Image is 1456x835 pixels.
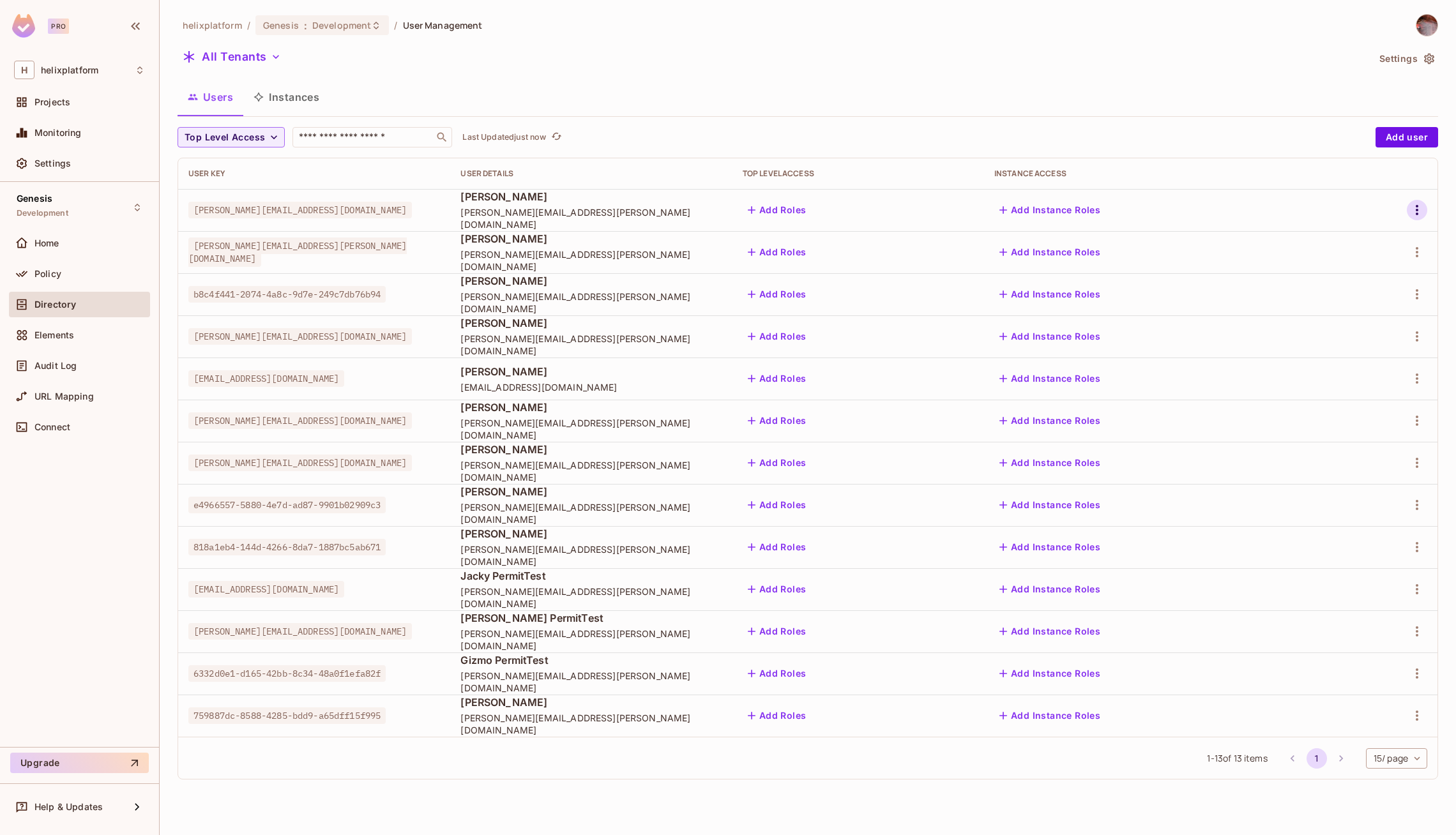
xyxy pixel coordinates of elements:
[178,81,243,113] button: Users
[460,316,722,330] span: [PERSON_NAME]
[743,705,812,726] button: Add Roles
[1280,748,1353,769] nav: pagination navigation
[460,712,722,736] span: [PERSON_NAME][EMAIL_ADDRESS][PERSON_NAME][DOMAIN_NAME]
[34,361,77,371] span: Audit Log
[188,202,412,218] span: [PERSON_NAME][EMAIL_ADDRESS][DOMAIN_NAME]
[188,539,386,555] span: 818a1eb4-144d-4266-8da7-1887bc5ab671
[551,131,562,144] span: refresh
[17,193,52,204] span: Genesis
[188,370,344,387] span: [EMAIL_ADDRESS][DOMAIN_NAME]
[34,330,74,340] span: Elements
[994,200,1105,220] button: Add Instance Roles
[743,200,812,220] button: Add Roles
[1307,748,1327,769] button: page 1
[743,537,812,557] button: Add Roles
[743,663,812,684] button: Add Roles
[34,97,70,107] span: Projects
[34,269,61,279] span: Policy
[1366,748,1427,769] div: 15 / page
[188,328,412,345] span: [PERSON_NAME][EMAIL_ADDRESS][DOMAIN_NAME]
[743,169,974,179] div: Top Level Access
[10,753,149,773] button: Upgrade
[460,442,722,456] span: [PERSON_NAME]
[994,410,1105,431] button: Add Instance Roles
[34,391,94,402] span: URL Mapping
[743,326,812,347] button: Add Roles
[185,130,265,146] span: Top Level Access
[549,130,564,145] button: refresh
[460,169,722,179] div: User Details
[17,208,68,218] span: Development
[460,365,722,379] span: [PERSON_NAME]
[994,579,1105,599] button: Add Instance Roles
[460,670,722,694] span: [PERSON_NAME][EMAIL_ADDRESS][PERSON_NAME][DOMAIN_NAME]
[460,417,722,441] span: [PERSON_NAME][EMAIL_ADDRESS][PERSON_NAME][DOMAIN_NAME]
[994,663,1105,684] button: Add Instance Roles
[178,127,285,147] button: Top Level Access
[994,284,1105,305] button: Add Instance Roles
[188,623,412,640] span: [PERSON_NAME][EMAIL_ADDRESS][DOMAIN_NAME]
[994,326,1105,347] button: Add Instance Roles
[188,665,386,682] span: 6332d0e1-d165-42bb-8c34-48a0f1efa82f
[743,242,812,262] button: Add Roles
[460,190,722,204] span: [PERSON_NAME]
[994,242,1105,262] button: Add Instance Roles
[188,455,412,471] span: [PERSON_NAME][EMAIL_ADDRESS][DOMAIN_NAME]
[263,19,299,31] span: Genesis
[994,537,1105,557] button: Add Instance Roles
[994,705,1105,726] button: Add Instance Roles
[743,495,812,515] button: Add Roles
[14,61,34,79] span: H
[1416,15,1437,36] img: David Earl
[994,495,1105,515] button: Add Instance Roles
[994,169,1320,179] div: Instance Access
[460,400,722,414] span: [PERSON_NAME]
[994,453,1105,473] button: Add Instance Roles
[460,485,722,499] span: [PERSON_NAME]
[460,628,722,652] span: [PERSON_NAME][EMAIL_ADDRESS][PERSON_NAME][DOMAIN_NAME]
[1207,751,1267,765] span: 1 - 13 of 13 items
[743,453,812,473] button: Add Roles
[34,802,103,812] span: Help & Updates
[188,707,386,724] span: 759887dc-8588-4285-bdd9-a65dff15f995
[188,581,344,598] span: [EMAIL_ADDRESS][DOMAIN_NAME]
[546,130,564,145] span: Click to refresh data
[460,248,722,273] span: [PERSON_NAME][EMAIL_ADDRESS][PERSON_NAME][DOMAIN_NAME]
[460,232,722,246] span: [PERSON_NAME]
[34,299,76,310] span: Directory
[460,206,722,230] span: [PERSON_NAME][EMAIL_ADDRESS][PERSON_NAME][DOMAIN_NAME]
[743,621,812,642] button: Add Roles
[460,611,722,625] span: [PERSON_NAME] PermitTest
[188,497,386,513] span: e4966557-5880-4e7d-ad87-9901b02909c3
[188,286,386,303] span: b8c4f441-2074-4a8c-9d7e-249c7db76b94
[183,19,242,31] span: the active workspace
[243,81,330,113] button: Instances
[12,14,35,38] img: SReyMgAAAABJRU5ErkJggg==
[247,19,250,31] li: /
[743,579,812,599] button: Add Roles
[460,274,722,288] span: [PERSON_NAME]
[460,653,722,667] span: Gizmo PermitTest
[188,412,412,429] span: [PERSON_NAME][EMAIL_ADDRESS][DOMAIN_NAME]
[460,333,722,357] span: [PERSON_NAME][EMAIL_ADDRESS][PERSON_NAME][DOMAIN_NAME]
[994,621,1105,642] button: Add Instance Roles
[34,128,82,138] span: Monitoring
[462,132,546,142] p: Last Updated just now
[460,695,722,709] span: [PERSON_NAME]
[743,284,812,305] button: Add Roles
[178,47,286,67] button: All Tenants
[34,158,71,169] span: Settings
[403,19,483,31] span: User Management
[41,65,98,75] span: Workspace: helixplatform
[460,501,722,525] span: [PERSON_NAME][EMAIL_ADDRESS][PERSON_NAME][DOMAIN_NAME]
[460,585,722,610] span: [PERSON_NAME][EMAIL_ADDRESS][PERSON_NAME][DOMAIN_NAME]
[188,237,407,267] span: [PERSON_NAME][EMAIL_ADDRESS][PERSON_NAME][DOMAIN_NAME]
[743,410,812,431] button: Add Roles
[460,290,722,315] span: [PERSON_NAME][EMAIL_ADDRESS][PERSON_NAME][DOMAIN_NAME]
[460,459,722,483] span: [PERSON_NAME][EMAIL_ADDRESS][PERSON_NAME][DOMAIN_NAME]
[34,422,70,432] span: Connect
[34,238,59,248] span: Home
[460,381,722,393] span: [EMAIL_ADDRESS][DOMAIN_NAME]
[48,19,69,34] div: Pro
[994,368,1105,389] button: Add Instance Roles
